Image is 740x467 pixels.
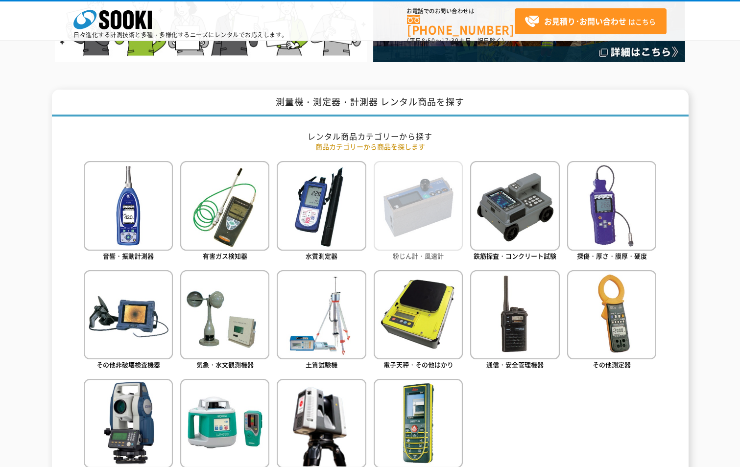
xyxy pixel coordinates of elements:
[277,161,366,262] a: 水質測定器
[96,360,160,369] span: その他非破壊検査機器
[180,161,269,262] a: 有害ガス検知器
[577,251,647,260] span: 探傷・厚さ・膜厚・硬度
[474,251,556,260] span: 鉄筋探査・コンクリート試験
[470,161,559,250] img: 鉄筋探査・コンクリート試験
[374,270,463,372] a: 電子天秤・その他はかり
[567,270,656,359] img: その他測定器
[84,270,173,372] a: その他非破壊検査機器
[103,251,154,260] span: 音響・振動計測器
[306,251,337,260] span: 水質測定器
[544,15,626,27] strong: お見積り･お問い合わせ
[567,161,656,250] img: 探傷・厚さ・膜厚・硬度
[407,15,515,35] a: [PHONE_NUMBER]
[84,131,657,141] h2: レンタル商品カテゴリーから探す
[393,251,444,260] span: 粉じん計・風速計
[441,36,459,45] span: 17:30
[470,161,559,262] a: 鉄筋探査・コンクリート試験
[180,270,269,359] img: 気象・水文観測機器
[84,161,173,250] img: 音響・振動計測器
[374,161,463,250] img: 粉じん計・風速計
[84,161,173,262] a: 音響・振動計測器
[407,36,504,45] span: (平日 ～ 土日、祝日除く)
[567,161,656,262] a: 探傷・厚さ・膜厚・硬度
[52,90,689,117] h1: 測量機・測定器・計測器 レンタル商品を探す
[593,360,631,369] span: その他測定器
[407,8,515,14] span: お電話でのお問い合わせは
[486,360,544,369] span: 通信・安全管理機器
[180,161,269,250] img: 有害ガス検知器
[515,8,667,34] a: お見積り･お問い合わせはこちら
[84,270,173,359] img: その他非破壊検査機器
[73,32,288,38] p: 日々進化する計測技術と多種・多様化するニーズにレンタルでお応えします。
[470,270,559,359] img: 通信・安全管理機器
[180,270,269,372] a: 気象・水文観測機器
[525,14,656,29] span: はこちら
[374,270,463,359] img: 電子天秤・その他はかり
[84,141,657,152] p: 商品カテゴリーから商品を探します
[306,360,337,369] span: 土質試験機
[203,251,247,260] span: 有害ガス検知器
[374,161,463,262] a: 粉じん計・風速計
[422,36,435,45] span: 8:50
[277,270,366,359] img: 土質試験機
[196,360,254,369] span: 気象・水文観測機器
[277,161,366,250] img: 水質測定器
[277,270,366,372] a: 土質試験機
[470,270,559,372] a: 通信・安全管理機器
[567,270,656,372] a: その他測定器
[383,360,454,369] span: 電子天秤・その他はかり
